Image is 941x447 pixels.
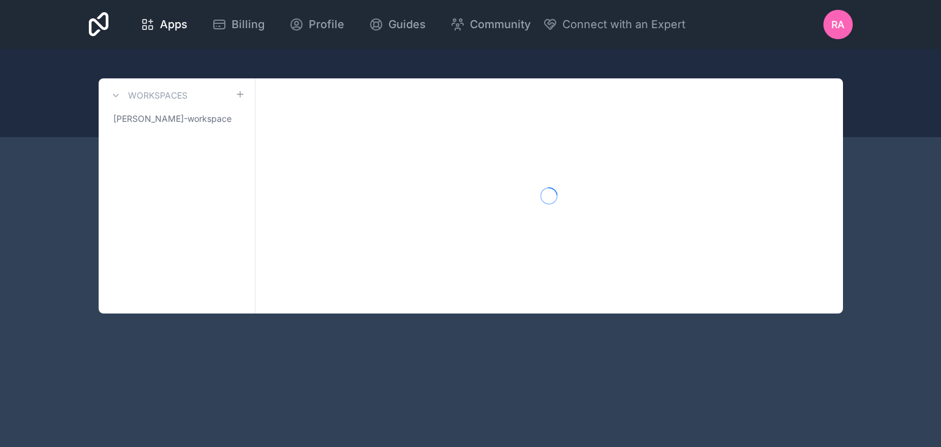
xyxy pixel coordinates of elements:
[128,89,187,102] h3: Workspaces
[543,16,686,33] button: Connect with an Expert
[309,16,344,33] span: Profile
[113,113,232,125] span: [PERSON_NAME]-workspace
[130,11,197,38] a: Apps
[202,11,274,38] a: Billing
[359,11,436,38] a: Guides
[831,17,844,32] span: rA
[470,16,531,33] span: Community
[562,16,686,33] span: Connect with an Expert
[440,11,540,38] a: Community
[160,16,187,33] span: Apps
[108,88,187,103] a: Workspaces
[279,11,354,38] a: Profile
[388,16,426,33] span: Guides
[108,108,245,130] a: [PERSON_NAME]-workspace
[232,16,265,33] span: Billing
